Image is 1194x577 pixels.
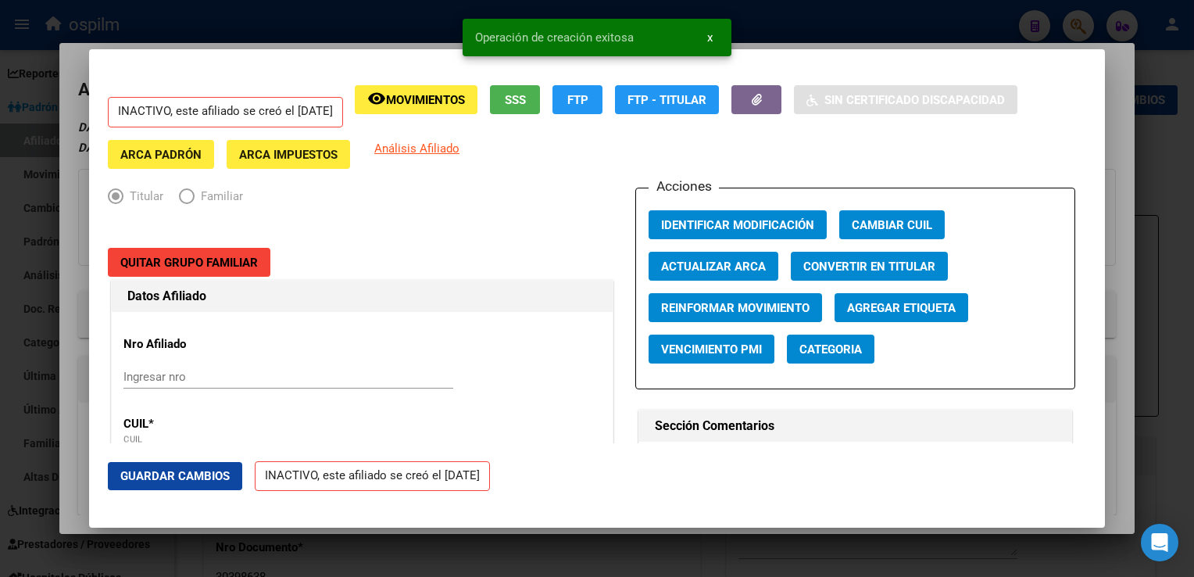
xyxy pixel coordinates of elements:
button: x [695,23,725,52]
button: Guardar Cambios [108,462,242,490]
button: Vencimiento PMI [649,335,774,364]
button: ARCA Impuestos [227,140,350,169]
span: Familiar [195,188,243,206]
p: INACTIVO, este afiliado se creó el [DATE] [108,97,343,127]
span: Categoria [799,342,862,357]
h1: Datos Afiliado [127,287,597,306]
span: Reinformar Movimiento [661,301,810,315]
button: Identificar Modificación [649,210,827,239]
button: SSS [490,85,540,114]
button: ARCA Padrón [108,140,214,169]
p: INACTIVO, este afiliado se creó el [DATE] [255,461,490,492]
span: SSS [505,93,526,107]
span: Operación de creación exitosa [475,30,634,45]
div: Open Intercom Messenger [1141,524,1178,561]
p: Nro Afiliado [123,335,266,353]
span: Actualizar ARCA [661,260,766,274]
span: Movimientos [386,93,465,107]
span: Vencimiento PMI [661,342,762,357]
button: FTP - Titular [615,85,719,114]
button: Actualizar ARCA [649,252,778,281]
h3: Acciones [649,176,719,196]
span: ARCA Padrón [120,148,202,162]
span: Cambiar CUIL [852,218,932,232]
button: Convertir en Titular [791,252,948,281]
span: Quitar Grupo Familiar [120,256,258,270]
mat-radio-group: Elija una opción [108,192,259,206]
span: FTP - Titular [627,93,706,107]
button: Reinformar Movimiento [649,293,822,322]
span: Agregar Etiqueta [847,301,956,315]
button: Movimientos [355,85,477,114]
button: FTP [552,85,602,114]
mat-icon: remove_red_eye [367,89,386,108]
button: Agregar Etiqueta [835,293,968,322]
button: Cambiar CUIL [839,210,945,239]
span: x [707,30,713,45]
span: Análisis Afiliado [374,142,459,156]
span: Titular [123,188,163,206]
span: ARCA Impuestos [239,148,338,162]
button: Categoria [787,335,874,364]
h1: Sección Comentarios [655,417,1056,435]
span: Convertir en Titular [803,260,935,274]
button: Sin Certificado Discapacidad [794,85,1017,114]
p: CUIL [123,415,266,433]
span: Sin Certificado Discapacidad [824,93,1005,107]
button: Quitar Grupo Familiar [108,248,270,277]
span: FTP [567,93,588,107]
span: Identificar Modificación [661,218,814,232]
span: Guardar Cambios [120,469,230,483]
